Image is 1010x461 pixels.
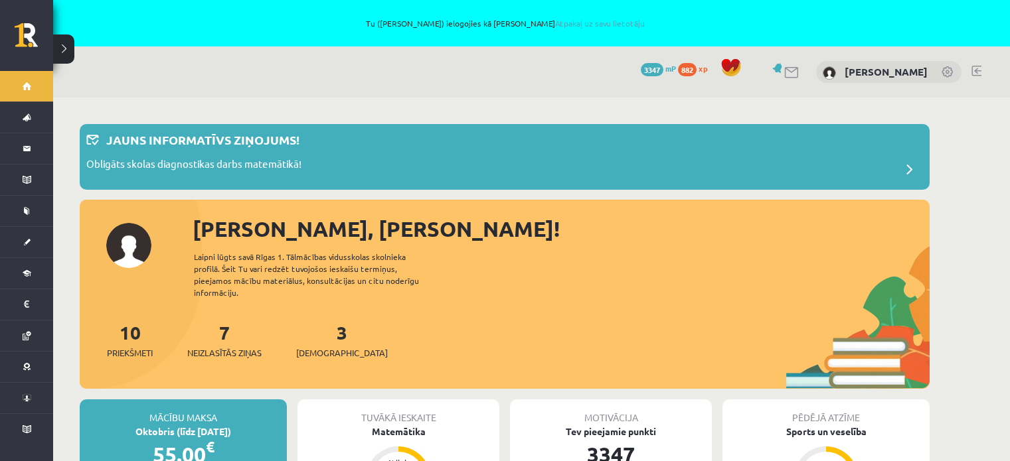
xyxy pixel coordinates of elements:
[80,425,287,438] div: Oktobris (līdz [DATE])
[187,346,262,360] span: Neizlasītās ziņas
[510,425,712,438] div: Tev pieejamie punkti
[101,19,909,27] span: Tu ([PERSON_NAME]) ielogojies kā [PERSON_NAME]
[187,320,262,360] a: 7Neizlasītās ziņas
[106,131,299,149] p: Jauns informatīvs ziņojums!
[510,399,712,425] div: Motivācija
[297,399,499,425] div: Tuvākā ieskaite
[678,63,714,74] a: 882 xp
[297,425,499,438] div: Matemātika
[86,157,301,175] p: Obligāts skolas diagnostikas darbs matemātikā!
[823,66,836,80] img: Amanda Lorberga
[722,399,930,425] div: Pēdējā atzīme
[722,425,930,438] div: Sports un veselība
[86,131,923,183] a: Jauns informatīvs ziņojums! Obligāts skolas diagnostikas darbs matemātikā!
[665,63,676,74] span: mP
[107,320,153,360] a: 10Priekšmeti
[194,251,442,298] div: Laipni lūgts savā Rīgas 1. Tālmācības vidusskolas skolnieka profilā. Šeit Tu vari redzēt tuvojošo...
[845,65,928,78] a: [PERSON_NAME]
[193,213,930,245] div: [PERSON_NAME], [PERSON_NAME]!
[641,63,676,74] a: 3347 mP
[296,346,388,360] span: [DEMOGRAPHIC_DATA]
[80,399,287,425] div: Mācību maksa
[555,18,645,29] a: Atpakaļ uz savu lietotāju
[107,346,153,360] span: Priekšmeti
[206,437,214,456] span: €
[15,23,53,56] a: Rīgas 1. Tālmācības vidusskola
[699,63,707,74] span: xp
[678,63,697,76] span: 882
[641,63,663,76] span: 3347
[296,320,388,360] a: 3[DEMOGRAPHIC_DATA]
